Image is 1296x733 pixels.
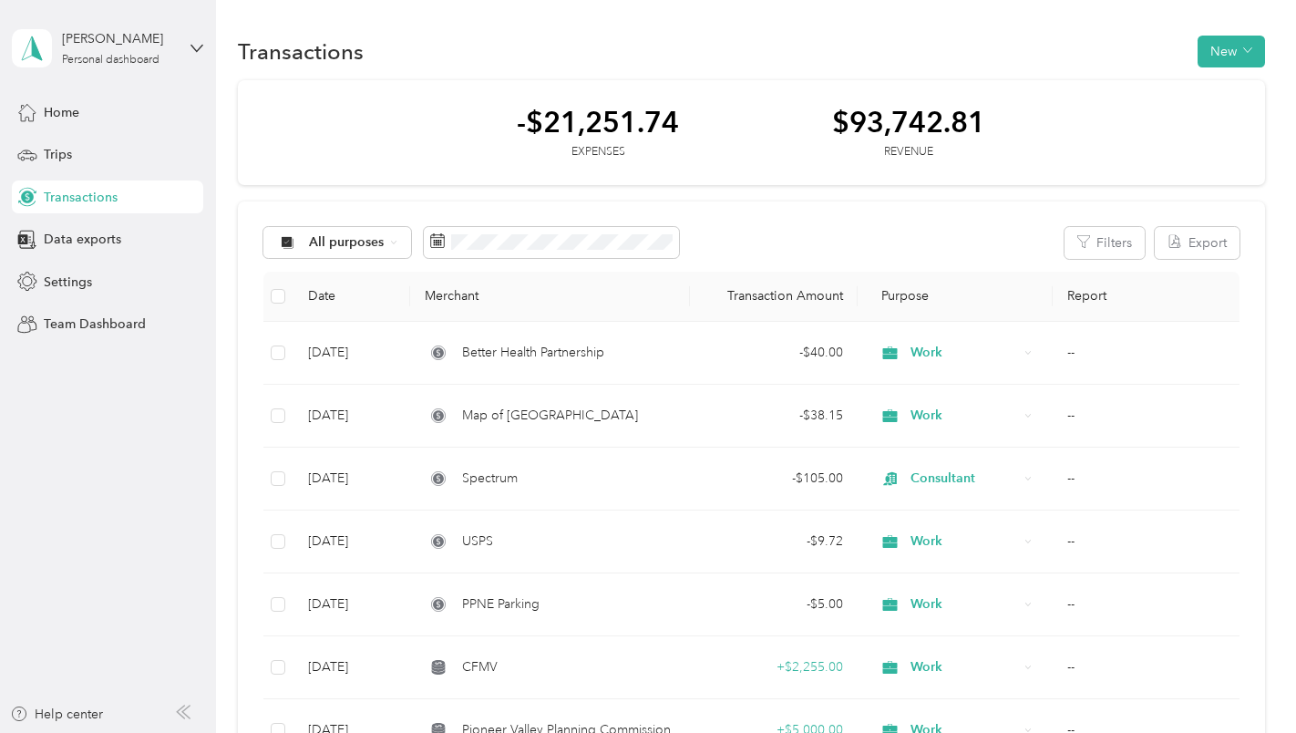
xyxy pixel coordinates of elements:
iframe: Everlance-gr Chat Button Frame [1194,631,1296,733]
div: [PERSON_NAME] [62,29,176,48]
th: Date [293,272,411,322]
span: Spectrum [462,469,518,489]
span: Work [910,532,1018,552]
th: Merchant [410,272,689,322]
td: [DATE] [293,511,411,573]
span: Work [910,594,1018,614]
span: Work [910,406,1018,426]
div: - $40.00 [705,343,843,363]
span: Trips [44,145,72,164]
button: Export [1155,227,1239,259]
span: Home [44,103,79,122]
span: Transactions [44,188,118,207]
span: Work [910,657,1018,677]
div: -$21,251.74 [517,106,679,138]
div: - $105.00 [705,469,843,489]
div: - $38.15 [705,406,843,426]
td: [DATE] [293,448,411,511]
td: [DATE] [293,636,411,699]
div: - $5.00 [705,594,843,614]
h1: Transactions [238,42,364,61]
div: - $9.72 [705,532,843,552]
th: Transaction Amount [690,272,858,322]
span: Purpose [872,288,930,304]
span: Settings [44,273,92,292]
td: -- [1053,636,1239,699]
td: [DATE] [293,385,411,448]
span: PPNE Parking [462,594,540,614]
button: New [1198,36,1265,67]
td: -- [1053,322,1239,385]
span: Better Health Partnership [462,343,604,363]
span: Data exports [44,230,121,249]
th: Report [1053,272,1239,322]
span: Work [910,343,1018,363]
span: USPS [462,532,493,552]
span: Team Dashboard [44,315,146,334]
span: CFMV [462,657,498,677]
button: Help center [10,705,103,724]
td: -- [1053,511,1239,573]
td: -- [1053,385,1239,448]
td: [DATE] [293,573,411,636]
div: Revenue [832,144,985,160]
div: + $2,255.00 [705,657,843,677]
button: Filters [1065,227,1145,259]
span: Consultant [910,469,1018,489]
div: Expenses [517,144,679,160]
td: [DATE] [293,322,411,385]
div: Personal dashboard [62,55,159,66]
div: $93,742.81 [832,106,985,138]
span: All purposes [309,236,385,249]
td: -- [1053,448,1239,511]
td: -- [1053,573,1239,636]
span: Map of [GEOGRAPHIC_DATA] [462,406,638,426]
